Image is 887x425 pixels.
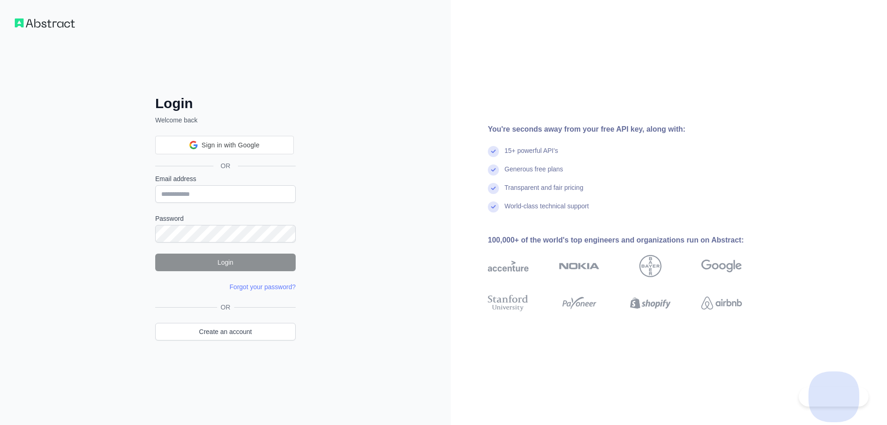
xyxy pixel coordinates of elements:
[504,164,563,183] div: Generous free plans
[559,293,600,313] img: payoneer
[504,201,589,220] div: World-class technical support
[630,293,671,313] img: shopify
[213,161,238,170] span: OR
[217,303,234,312] span: OR
[155,95,296,112] h2: Login
[488,164,499,176] img: check mark
[155,254,296,271] button: Login
[155,323,296,340] a: Create an account
[488,235,772,246] div: 100,000+ of the world's top engineers and organizations run on Abstract:
[488,183,499,194] img: check mark
[488,201,499,212] img: check mark
[488,255,529,277] img: accenture
[488,293,529,313] img: stanford university
[155,174,296,183] label: Email address
[504,146,558,164] div: 15+ powerful API's
[504,183,583,201] div: Transparent and fair pricing
[155,136,294,154] div: Sign in with Google
[799,387,869,407] iframe: Toggle Customer Support
[230,283,296,291] a: Forgot your password?
[488,124,772,135] div: You're seconds away from your free API key, along with:
[488,146,499,157] img: check mark
[639,255,662,277] img: bayer
[155,214,296,223] label: Password
[201,140,259,150] span: Sign in with Google
[559,255,600,277] img: nokia
[701,293,742,313] img: airbnb
[15,18,75,28] img: Workflow
[701,255,742,277] img: google
[155,115,296,125] p: Welcome back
